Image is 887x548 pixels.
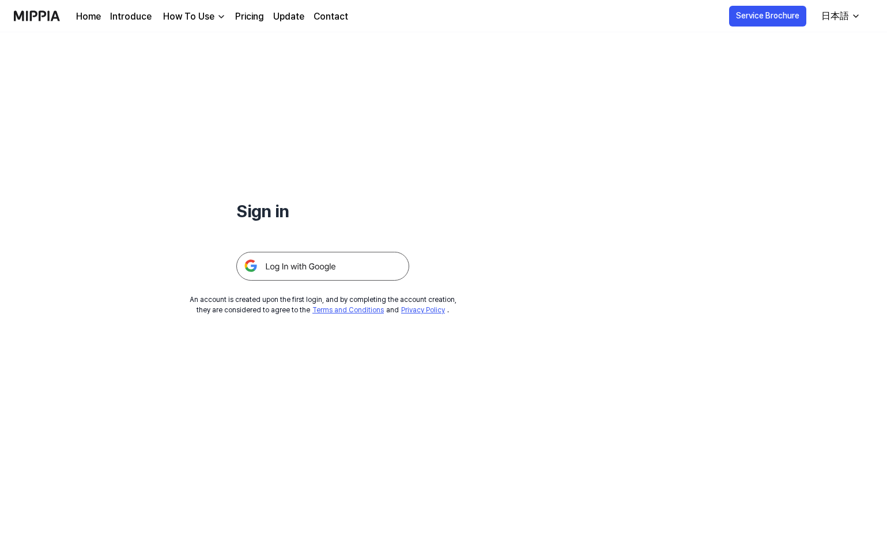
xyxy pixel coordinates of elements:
[812,5,867,28] button: 日本語
[76,10,101,24] a: Home
[729,6,806,27] button: Service Brochure
[312,306,384,314] a: Terms and Conditions
[190,294,456,315] div: An account is created upon the first login, and by completing the account creation, they are cons...
[235,10,264,24] a: Pricing
[110,10,152,24] a: Introduce
[314,10,348,24] a: Contact
[819,9,851,23] div: 日本語
[161,10,217,24] div: How To Use
[161,10,226,24] button: How To Use
[217,12,226,21] img: down
[401,306,445,314] a: Privacy Policy
[273,10,304,24] a: Update
[236,252,409,281] img: 구글 로그인 버튼
[236,198,409,224] h1: Sign in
